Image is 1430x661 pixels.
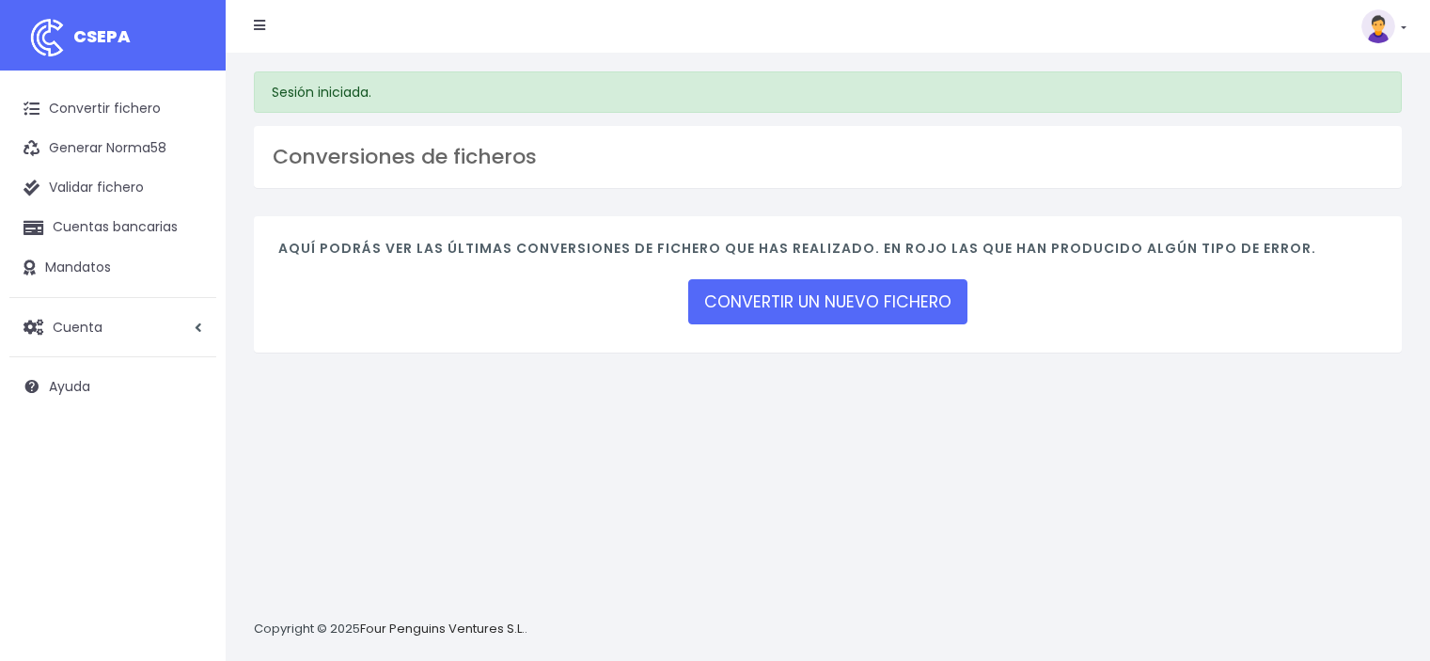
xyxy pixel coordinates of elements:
[24,14,71,61] img: logo
[9,307,216,347] a: Cuenta
[9,129,216,168] a: Generar Norma58
[254,620,527,639] p: Copyright © 2025 .
[254,71,1402,113] div: Sesión iniciada.
[360,620,525,637] a: Four Penguins Ventures S.L.
[1361,9,1395,43] img: profile
[273,145,1383,169] h3: Conversiones de ficheros
[9,168,216,208] a: Validar fichero
[688,279,967,324] a: CONVERTIR UN NUEVO FICHERO
[73,24,131,48] span: CSEPA
[9,208,216,247] a: Cuentas bancarias
[49,377,90,396] span: Ayuda
[9,89,216,129] a: Convertir fichero
[278,241,1377,266] h4: Aquí podrás ver las últimas conversiones de fichero que has realizado. En rojo las que han produc...
[9,248,216,288] a: Mandatos
[53,317,102,336] span: Cuenta
[9,367,216,406] a: Ayuda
